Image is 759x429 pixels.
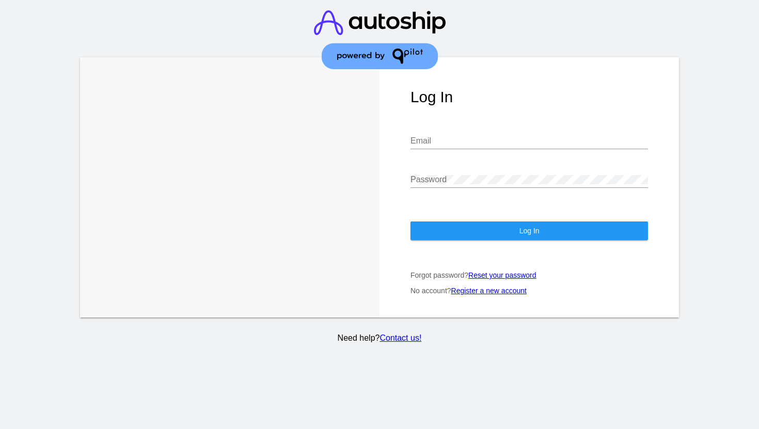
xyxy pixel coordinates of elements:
[451,287,527,295] a: Register a new account
[379,333,421,342] a: Contact us!
[410,271,648,279] p: Forgot password?
[468,271,536,279] a: Reset your password
[410,221,648,240] button: Log In
[78,333,681,343] p: Need help?
[410,287,648,295] p: No account?
[410,88,648,106] h1: Log In
[410,136,648,146] input: Email
[519,227,540,235] span: Log In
